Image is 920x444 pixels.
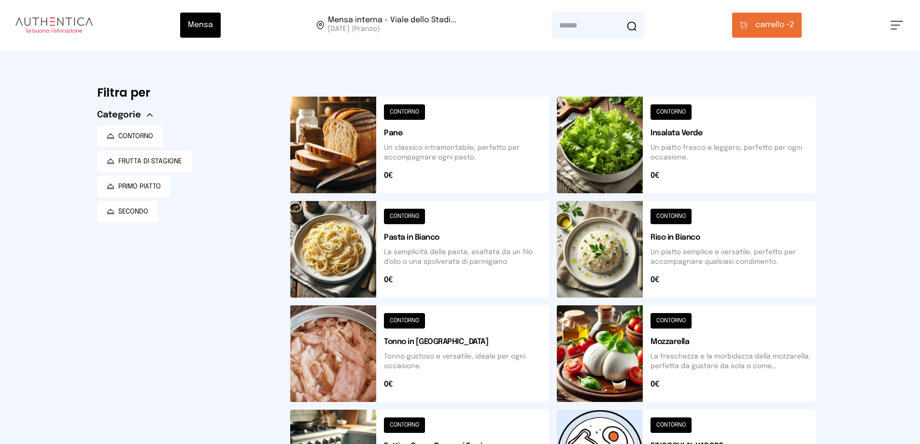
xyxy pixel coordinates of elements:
[118,207,148,216] span: SECONDO
[118,182,161,191] span: PRIMO PIATTO
[180,13,221,38] button: Mensa
[732,13,802,38] button: carrello •2
[118,157,182,166] span: FRUTTA DI STAGIONE
[755,19,790,31] span: carrello •
[755,19,794,31] span: 2
[97,108,153,122] button: Categorie
[97,176,170,197] button: PRIMO PIATTO
[15,17,93,33] img: logo.8f33a47.png
[328,24,456,34] span: [DATE] (Pranzo)
[97,85,275,100] h6: Filtra per
[328,16,456,34] span: Viale dello Stadio, 77, 05100 Terni TR, Italia
[118,131,153,141] span: CONTORNO
[97,126,163,147] button: CONTORNO
[97,108,141,122] span: Categorie
[97,151,192,172] button: FRUTTA DI STAGIONE
[97,201,158,222] button: SECONDO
